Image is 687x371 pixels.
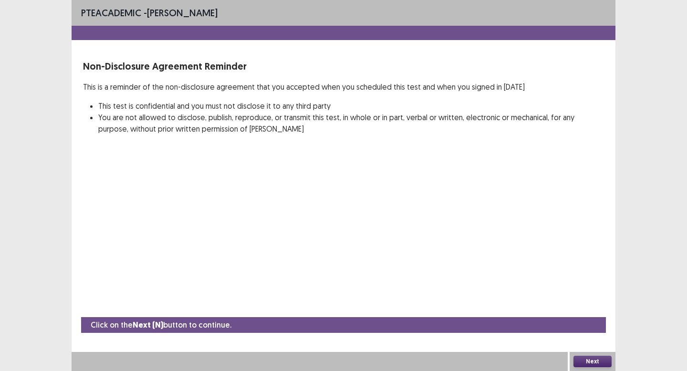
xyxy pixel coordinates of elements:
[83,59,604,73] p: Non-Disclosure Agreement Reminder
[81,7,141,19] span: PTE academic
[573,356,612,367] button: Next
[98,112,604,134] li: You are not allowed to disclose, publish, reproduce, or transmit this test, in whole or in part, ...
[98,100,604,112] li: This test is confidential and you must not disclose it to any third party
[83,81,604,93] p: This is a reminder of the non-disclosure agreement that you accepted when you scheduled this test...
[133,320,163,330] strong: Next (N)
[91,319,231,331] p: Click on the button to continue.
[81,6,218,20] p: - [PERSON_NAME]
